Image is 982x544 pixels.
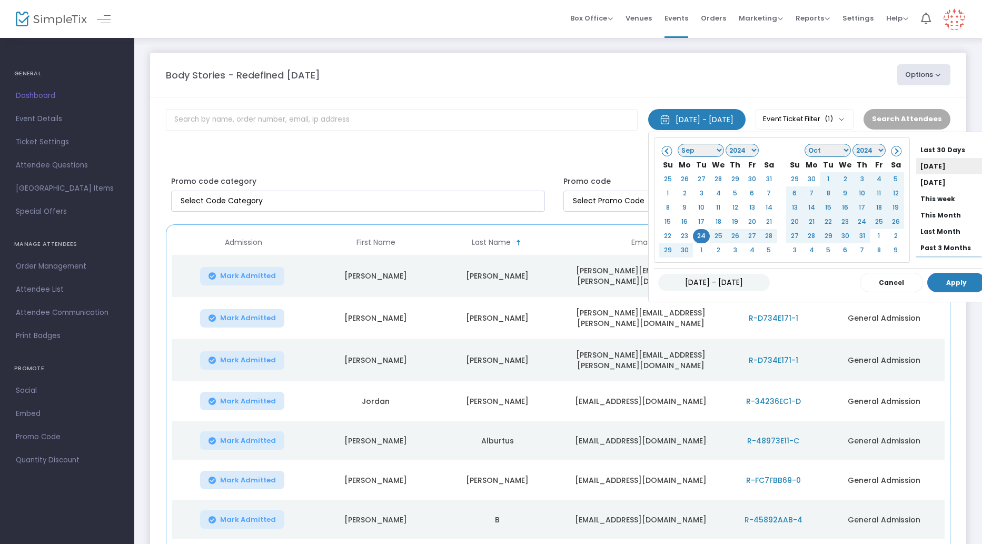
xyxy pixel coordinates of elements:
[820,229,837,243] td: 29
[870,158,887,172] th: Fr
[825,115,833,123] span: (1)
[16,306,118,320] span: Attendee Communication
[664,5,688,32] span: Events
[870,172,887,186] td: 4
[676,201,693,215] td: 9
[220,272,276,280] span: Mark Admitted
[659,201,676,215] td: 8
[558,460,724,500] td: [EMAIL_ADDRESS][DOMAIN_NAME]
[727,172,743,186] td: 29
[743,201,760,215] td: 13
[16,112,118,126] span: Event Details
[220,397,276,405] span: Mark Admitted
[315,421,437,460] td: [PERSON_NAME]
[746,475,801,486] span: R-FC7FBB69-0
[693,229,710,243] td: 24
[803,186,820,201] td: 7
[837,215,854,229] td: 23
[887,229,904,243] td: 2
[760,229,777,243] td: 28
[870,201,887,215] td: 18
[181,195,540,206] input: NO DATA FOUND
[558,421,724,460] td: [EMAIL_ADDRESS][DOMAIN_NAME]
[745,515,802,525] span: R-45892AAB-4
[514,239,523,247] span: Sortable
[837,243,854,258] td: 6
[823,297,945,339] td: General Admission
[743,243,760,258] td: 4
[870,186,887,201] td: 11
[16,135,118,149] span: Ticket Settings
[676,186,693,201] td: 2
[659,215,676,229] td: 15
[803,201,820,215] td: 14
[200,471,284,489] button: Mark Admitted
[710,158,727,172] th: We
[820,158,837,172] th: Tu
[820,172,837,186] td: 1
[746,396,801,407] span: R-34236EC1-D
[743,186,760,201] td: 6
[315,500,437,539] td: [PERSON_NAME]
[710,215,727,229] td: 18
[887,186,904,201] td: 12
[837,172,854,186] td: 2
[437,421,558,460] td: Alburtus
[558,500,724,539] td: [EMAIL_ADDRESS][DOMAIN_NAME]
[166,68,320,82] m-panel-title: Body Stories - Redefined [DATE]
[16,407,118,421] span: Embed
[16,260,118,273] span: Order Management
[854,158,870,172] th: Th
[823,421,945,460] td: General Admission
[570,13,613,23] span: Box Office
[760,158,777,172] th: Sa
[648,109,746,130] button: [DATE] - [DATE]
[220,437,276,445] span: Mark Admitted
[749,313,798,323] span: R-D734E171-1
[887,215,904,229] td: 26
[16,384,118,398] span: Social
[558,297,724,339] td: [PERSON_NAME][EMAIL_ADDRESS][PERSON_NAME][DOMAIN_NAME]
[701,5,726,32] span: Orders
[854,215,870,229] td: 24
[315,381,437,421] td: Jordan
[854,186,870,201] td: 10
[756,109,854,129] button: Event Ticket Filter(1)
[16,182,118,195] span: [GEOGRAPHIC_DATA] Items
[803,229,820,243] td: 28
[837,229,854,243] td: 30
[659,186,676,201] td: 1
[743,229,760,243] td: 27
[743,172,760,186] td: 30
[693,172,710,186] td: 27
[315,460,437,500] td: [PERSON_NAME]
[676,229,693,243] td: 23
[660,114,670,125] img: monthly
[897,64,951,85] button: Options
[760,215,777,229] td: 21
[760,186,777,201] td: 7
[200,392,284,410] button: Mark Admitted
[171,176,256,187] label: Promo code category
[659,158,676,172] th: Su
[16,453,118,467] span: Quantity Discount
[710,186,727,201] td: 4
[659,229,676,243] td: 22
[887,158,904,172] th: Sa
[823,339,945,381] td: General Admission
[659,243,676,258] td: 29
[786,215,803,229] td: 20
[786,158,803,172] th: Su
[573,195,932,206] input: NO DATA FOUND
[786,172,803,186] td: 29
[837,186,854,201] td: 9
[220,516,276,524] span: Mark Admitted
[14,234,120,255] h4: MANAGE ATTENDEES
[886,13,908,23] span: Help
[676,172,693,186] td: 26
[727,201,743,215] td: 12
[558,381,724,421] td: [EMAIL_ADDRESS][DOMAIN_NAME]
[803,158,820,172] th: Mo
[760,243,777,258] td: 5
[854,201,870,215] td: 17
